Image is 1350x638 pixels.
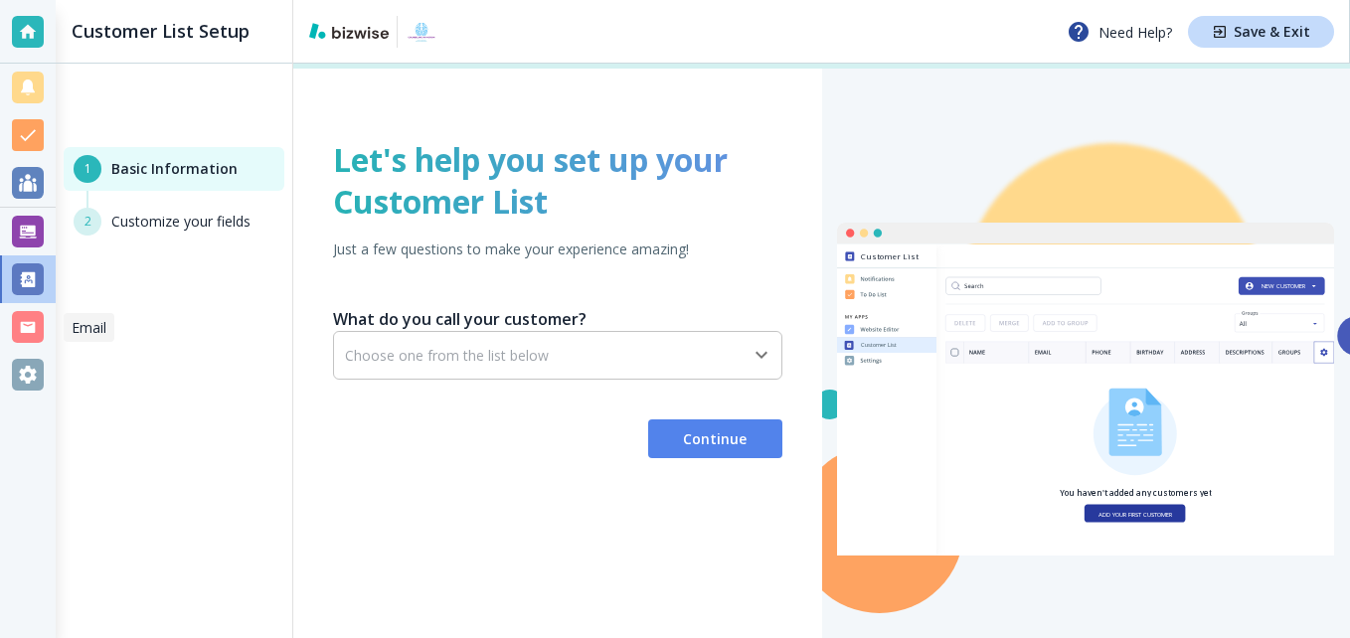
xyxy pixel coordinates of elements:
button: Save & Exit [1188,16,1334,48]
button: Continue [648,419,782,459]
p: Just a few questions to make your experience amazing! [333,239,782,259]
input: Choose one from the list below [345,347,718,364]
div: You haven't added any customers yet [1060,489,1212,497]
h1: Let's help you set up your Customer List [333,139,782,223]
div: Customer List [861,252,930,260]
span: Continue [664,429,766,449]
p: Email [72,317,106,338]
button: Open [748,341,775,369]
div: ADD YOUR FIRST CUSTOMER [1091,512,1180,518]
h2: Customer List Setup [72,18,250,45]
span: 1 [84,160,91,178]
div: Customer List [861,342,930,348]
img: Counseling in Motion [406,16,437,48]
img: bizwise [309,23,389,39]
h6: Basic Information [111,158,238,180]
h4: Save & Exit [1234,25,1310,39]
div: NEW CUSTOMER [1258,283,1310,289]
h6: What do you call your customer? [333,307,782,331]
p: Need Help? [1067,20,1172,44]
button: 1Basic Information [64,147,284,191]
